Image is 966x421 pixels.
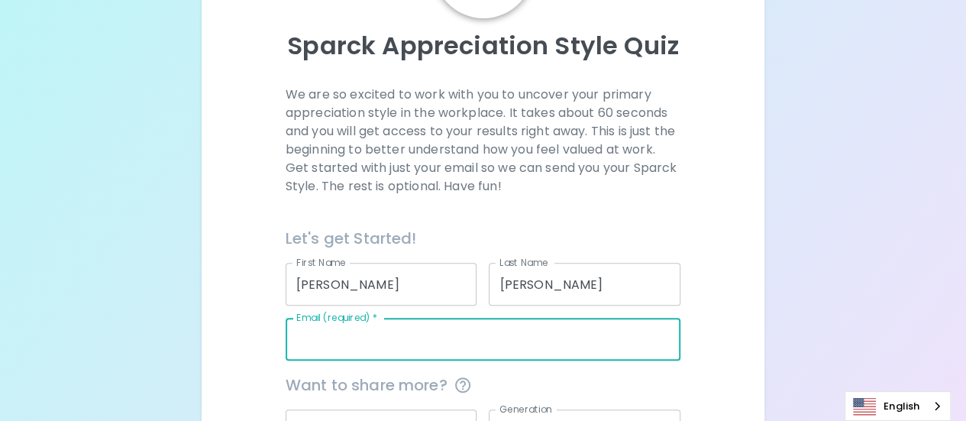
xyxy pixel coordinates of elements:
[845,392,950,420] a: English
[296,256,346,269] label: First Name
[286,86,680,196] p: We are so excited to work with you to uncover your primary appreciation style in the workplace. I...
[220,31,747,61] p: Sparck Appreciation Style Quiz
[845,391,951,421] aside: Language selected: English
[845,391,951,421] div: Language
[286,373,680,397] span: Want to share more?
[499,256,548,269] label: Last Name
[454,376,472,394] svg: This information is completely confidential and only used for aggregated appreciation studies at ...
[286,226,680,251] h6: Let's get Started!
[296,311,377,324] label: Email (required)
[499,403,552,416] label: Generation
